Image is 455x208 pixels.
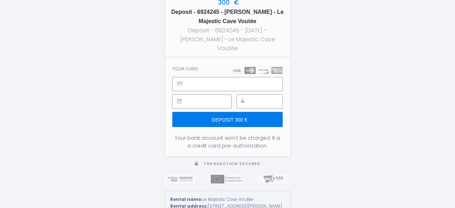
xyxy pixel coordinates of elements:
div: Your bank account won't be charged. It is a credit card pre-authorization. [172,134,282,150]
img: carts.png [231,67,283,74]
iframe: Secure payment input frame [188,78,282,91]
h5: Deposit - 6924245 - [PERSON_NAME] - Le Majestic Cave Voutée [171,7,284,26]
input: Deposit 300 € [172,112,282,127]
iframe: Secure payment input frame [253,95,282,108]
div: Deposit - 6924245 - [DATE] - [PERSON_NAME] - Le Majestic Cave Voutée [171,26,284,53]
h3: Your card [172,66,198,71]
div: Le Majestic Cave Voutée [170,196,285,203]
span: Transaction secured [204,161,260,166]
strong: Rental name: [170,196,203,202]
iframe: Secure payment input frame [188,95,231,108]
